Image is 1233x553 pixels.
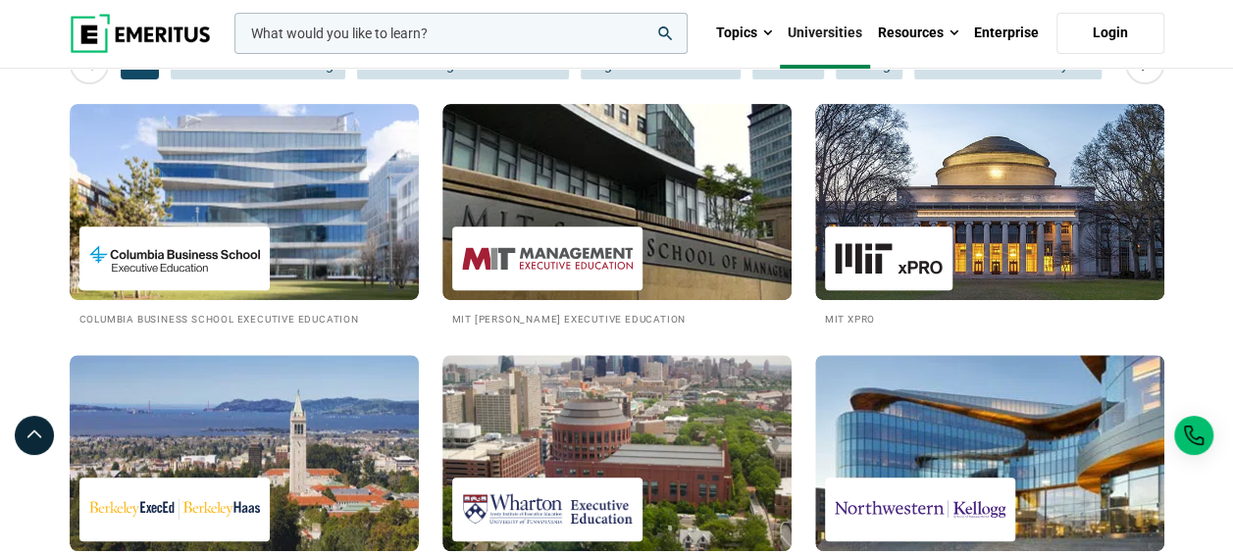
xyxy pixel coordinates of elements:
[815,355,1164,551] img: Universities We Work With
[462,236,633,280] img: MIT Sloan Executive Education
[70,104,419,327] a: Universities We Work With Columbia Business School Executive Education Columbia Business School E...
[442,355,792,551] img: Universities We Work With
[70,355,419,551] img: Universities We Work With
[442,104,792,327] a: Universities We Work With MIT Sloan Executive Education MIT [PERSON_NAME] Executive Education
[452,310,782,327] h2: MIT [PERSON_NAME] Executive Education
[89,236,260,280] img: Columbia Business School Executive Education
[234,13,688,54] input: woocommerce-product-search-field-0
[825,310,1155,327] h2: MIT xPRO
[442,104,792,300] img: Universities We Work With
[815,104,1164,327] a: Universities We Work With MIT xPRO MIT xPRO
[79,310,409,327] h2: Columbia Business School Executive Education
[835,487,1005,531] img: Kellogg Executive Education
[462,487,633,531] img: Wharton Executive Education
[89,487,260,531] img: Berkeley Executive Education
[70,104,419,300] img: Universities We Work With
[815,104,1164,300] img: Universities We Work With
[835,236,943,280] img: MIT xPRO
[1056,13,1164,54] a: Login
